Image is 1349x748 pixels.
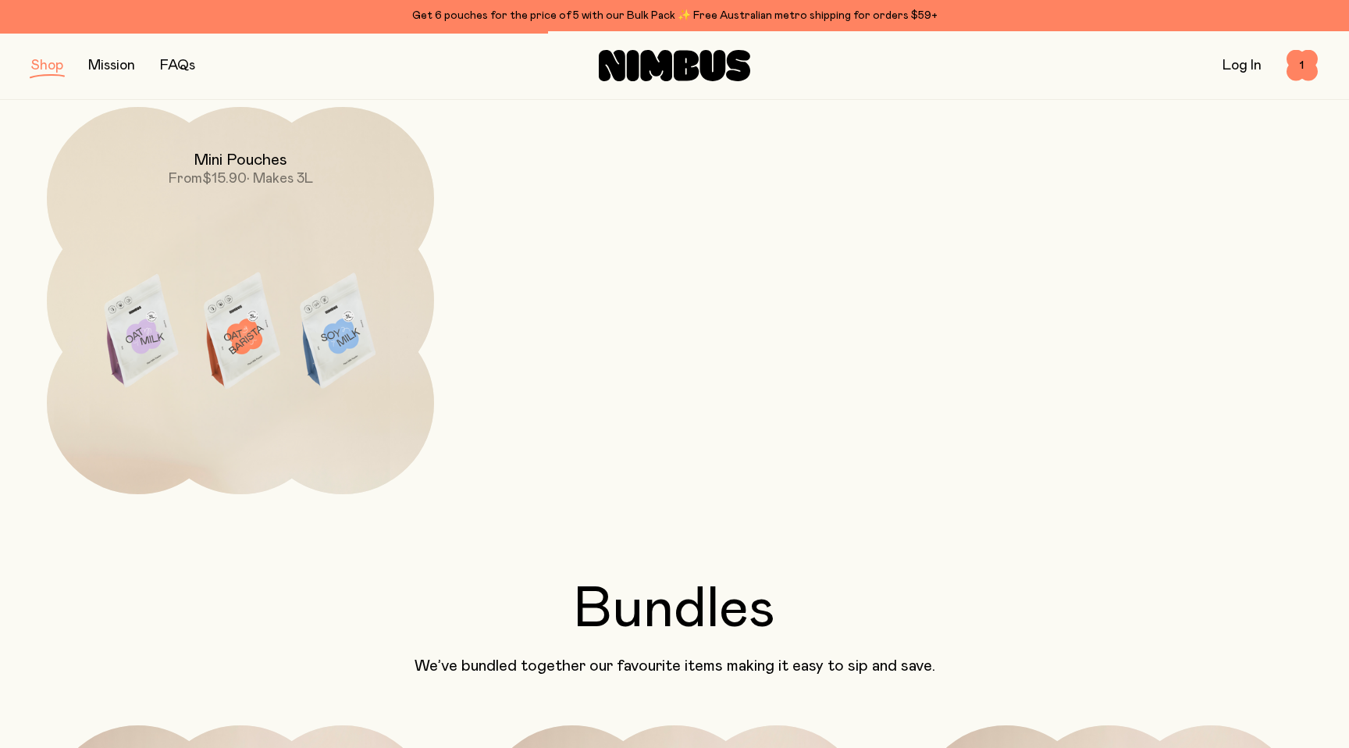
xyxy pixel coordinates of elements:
a: Log In [1223,59,1262,73]
a: Mission [88,59,135,73]
a: Mini PouchesFrom$15.90• Makes 3L [47,107,434,494]
span: From [169,172,202,186]
h2: Mini Pouches [194,151,287,169]
p: We’ve bundled together our favourite items making it easy to sip and save. [31,657,1318,675]
div: Get 6 pouches for the price of 5 with our Bulk Pack ✨ Free Australian metro shipping for orders $59+ [31,6,1318,25]
span: $15.90 [202,172,247,186]
h2: Bundles [31,582,1318,638]
a: FAQs [160,59,195,73]
span: • Makes 3L [247,172,313,186]
button: 1 [1287,50,1318,81]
